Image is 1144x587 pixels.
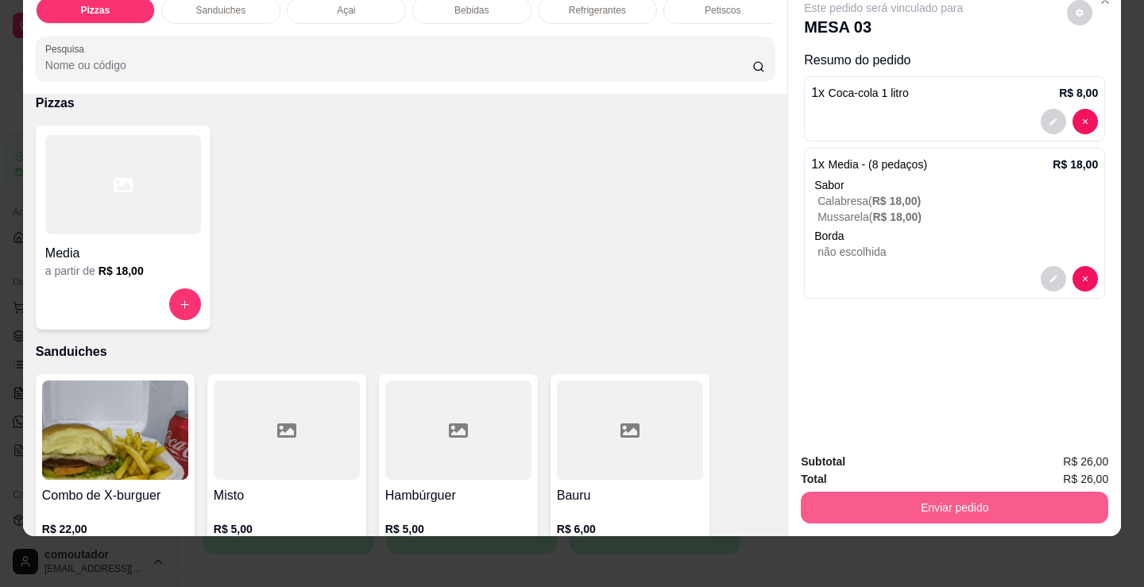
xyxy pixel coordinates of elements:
[829,158,928,171] span: Media - (8 pedaços)
[817,244,1098,260] p: não escolhida
[1041,266,1066,292] button: decrease-product-quantity
[1041,109,1066,134] button: decrease-product-quantity
[214,521,360,537] p: R$ 5,00
[557,521,703,537] p: R$ 6,00
[801,492,1108,523] button: Enviar pedido
[385,521,531,537] p: R$ 5,00
[804,16,963,38] p: MESA 03
[705,4,740,17] p: Petiscos
[45,263,201,279] div: a partir de
[814,177,1098,193] div: Sabor
[80,4,110,17] p: Pizzas
[36,342,775,361] p: Sanduiches
[829,87,909,99] span: Coca-cola 1 litro
[45,244,201,263] h4: Media
[811,155,927,174] p: 1 x
[817,209,1098,225] p: Mussarela (
[557,486,703,505] h4: Bauru
[214,486,360,505] h4: Misto
[42,380,188,480] img: product-image
[817,193,1098,209] p: Calabresa (
[42,521,188,537] p: R$ 22,00
[45,57,753,73] input: Pesquisa
[385,486,531,505] h4: Hambúrguer
[1063,453,1108,470] span: R$ 26,00
[36,94,775,113] p: Pizzas
[1072,109,1098,134] button: decrease-product-quantity
[569,4,626,17] p: Refrigerantes
[42,486,188,505] h4: Combo de X-burguer
[1072,266,1098,292] button: decrease-product-quantity
[804,51,1105,70] p: Resumo do pedido
[811,83,909,102] p: 1 x
[801,473,826,485] strong: Total
[45,42,90,56] label: Pesquisa
[1059,85,1098,101] p: R$ 8,00
[801,455,845,468] strong: Subtotal
[1063,470,1108,488] span: R$ 26,00
[872,195,922,207] span: R$ 18,00 )
[99,263,144,279] h6: R$ 18,00
[169,288,201,320] button: increase-product-quantity
[1053,156,1098,172] p: R$ 18,00
[814,228,1098,244] p: Borda
[195,4,245,17] p: Sanduiches
[454,4,489,17] p: Bebidas
[337,4,355,17] p: Açai
[872,210,922,223] span: R$ 18,00 )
